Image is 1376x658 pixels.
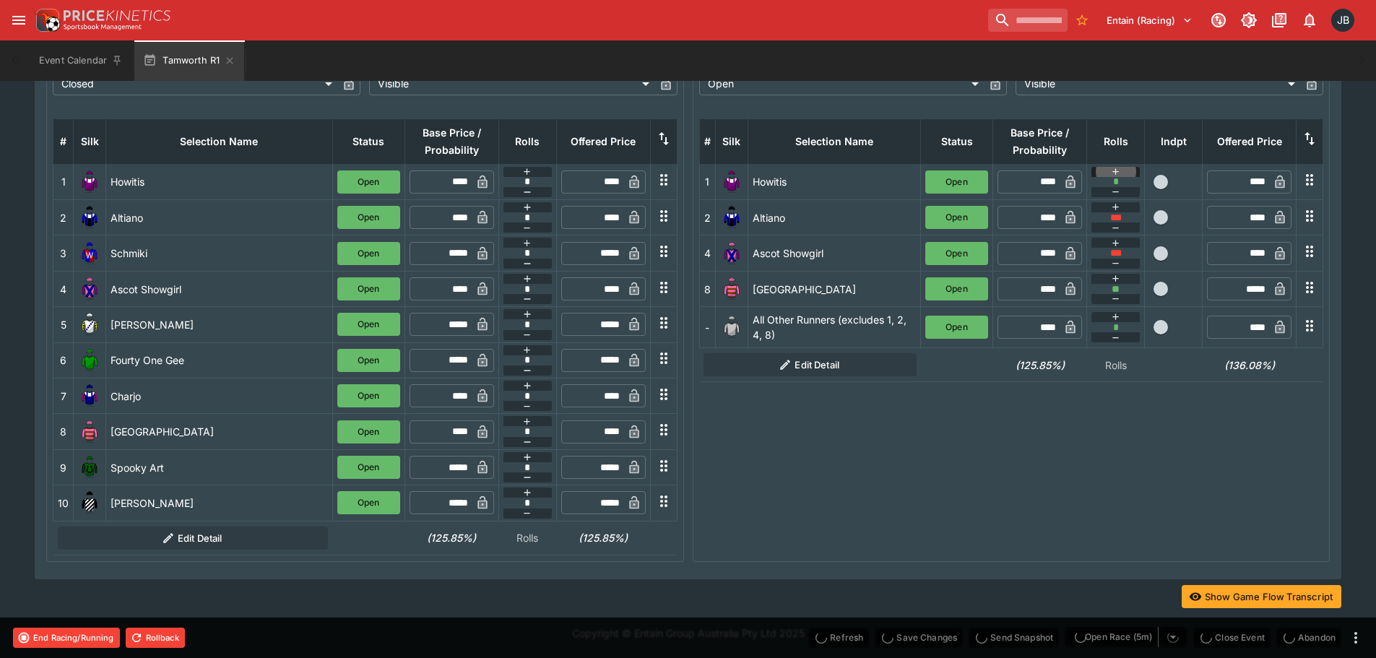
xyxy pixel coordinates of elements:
button: Open [337,170,400,194]
td: [GEOGRAPHIC_DATA] [748,271,921,306]
img: runner 3 [78,242,101,265]
th: Rolls [498,118,556,164]
img: runner 7 [78,384,101,407]
button: Open [925,242,988,265]
button: Edit Detail [58,527,329,550]
button: Open [925,206,988,229]
div: Open [699,72,984,95]
button: Documentation [1266,7,1292,33]
button: Open [337,277,400,300]
td: 8 [53,414,74,449]
button: Notifications [1297,7,1323,33]
img: runner 6 [78,349,101,372]
button: Rollback [126,628,185,648]
img: runner 8 [720,277,743,300]
td: 1 [699,164,715,199]
td: All Other Runners (excludes 1, 2, 4, 8) [748,307,921,348]
button: Tamworth R1 [134,40,244,81]
td: - [699,307,715,348]
button: open drawer [6,7,32,33]
button: Josh Brown [1327,4,1359,36]
button: No Bookmarks [1070,9,1094,32]
h6: (125.85%) [409,530,494,545]
button: Open [925,170,988,194]
div: Josh Brown [1331,9,1354,32]
button: Open [925,277,988,300]
button: Select Tenant [1098,9,1201,32]
h6: (136.08%) [1207,358,1292,373]
td: 1 [53,164,74,199]
img: runner 9 [78,456,101,479]
td: [GEOGRAPHIC_DATA] [106,414,333,449]
td: 9 [53,449,74,485]
button: Open [337,491,400,514]
button: Open [337,313,400,336]
span: Mark an event as closed and abandoned. [1276,629,1341,644]
td: 2 [699,200,715,235]
input: search [988,9,1068,32]
th: Silk [74,118,106,164]
td: Fourty One Gee [106,342,333,378]
div: Visible [1016,72,1300,95]
td: Schmiki [106,235,333,271]
img: runner 2 [720,206,743,229]
td: [PERSON_NAME] [106,485,333,521]
button: Show Game Flow Transcript [1182,585,1341,608]
button: Event Calendar [30,40,131,81]
th: Offered Price [1203,118,1297,164]
img: runner 4 [78,277,101,300]
button: Edit Detail [704,353,917,376]
td: 7 [53,378,74,414]
p: Rolls [503,530,552,545]
button: Toggle light/dark mode [1236,7,1262,33]
img: PriceKinetics [64,10,170,21]
th: Base Price / Probability [404,118,498,164]
img: runner 1 [720,170,743,194]
td: Ascot Showgirl [106,271,333,306]
img: runner 10 [78,491,101,514]
div: Visible [369,72,654,95]
td: 10 [53,485,74,521]
button: Connected to PK [1206,7,1232,33]
td: [PERSON_NAME] [106,307,333,342]
button: Open [337,456,400,479]
th: # [53,118,74,164]
td: Spooky Art [106,449,333,485]
td: Charjo [106,378,333,414]
img: runner 1 [78,170,101,194]
button: Open [337,420,400,443]
button: End Racing/Running [13,628,120,648]
button: Open [925,316,988,339]
h6: (125.85%) [998,358,1083,373]
th: Offered Price [556,118,650,164]
img: runner 2 [78,206,101,229]
td: 5 [53,307,74,342]
td: 8 [699,271,715,306]
button: Open [337,384,400,407]
img: PriceKinetics Logo [32,6,61,35]
p: Rolls [1091,358,1141,373]
td: Howitis [748,164,921,199]
th: Selection Name [106,118,333,164]
th: Rolls [1087,118,1145,164]
img: runner 4 [720,242,743,265]
img: Sportsbook Management [64,24,142,30]
button: more [1347,629,1364,646]
th: Independent [1145,118,1203,164]
h6: (125.85%) [561,530,646,545]
td: Altiano [106,200,333,235]
th: Silk [715,118,748,164]
td: Altiano [748,200,921,235]
td: 6 [53,342,74,378]
td: Ascot Showgirl [748,235,921,271]
img: runner 5 [78,313,101,336]
th: # [699,118,715,164]
th: Selection Name [748,118,921,164]
button: Open [337,206,400,229]
td: 4 [53,271,74,306]
div: Closed [53,72,337,95]
img: blank-silk.png [720,316,743,339]
td: 3 [53,235,74,271]
td: 4 [699,235,715,271]
th: Base Price / Probability [993,118,1087,164]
